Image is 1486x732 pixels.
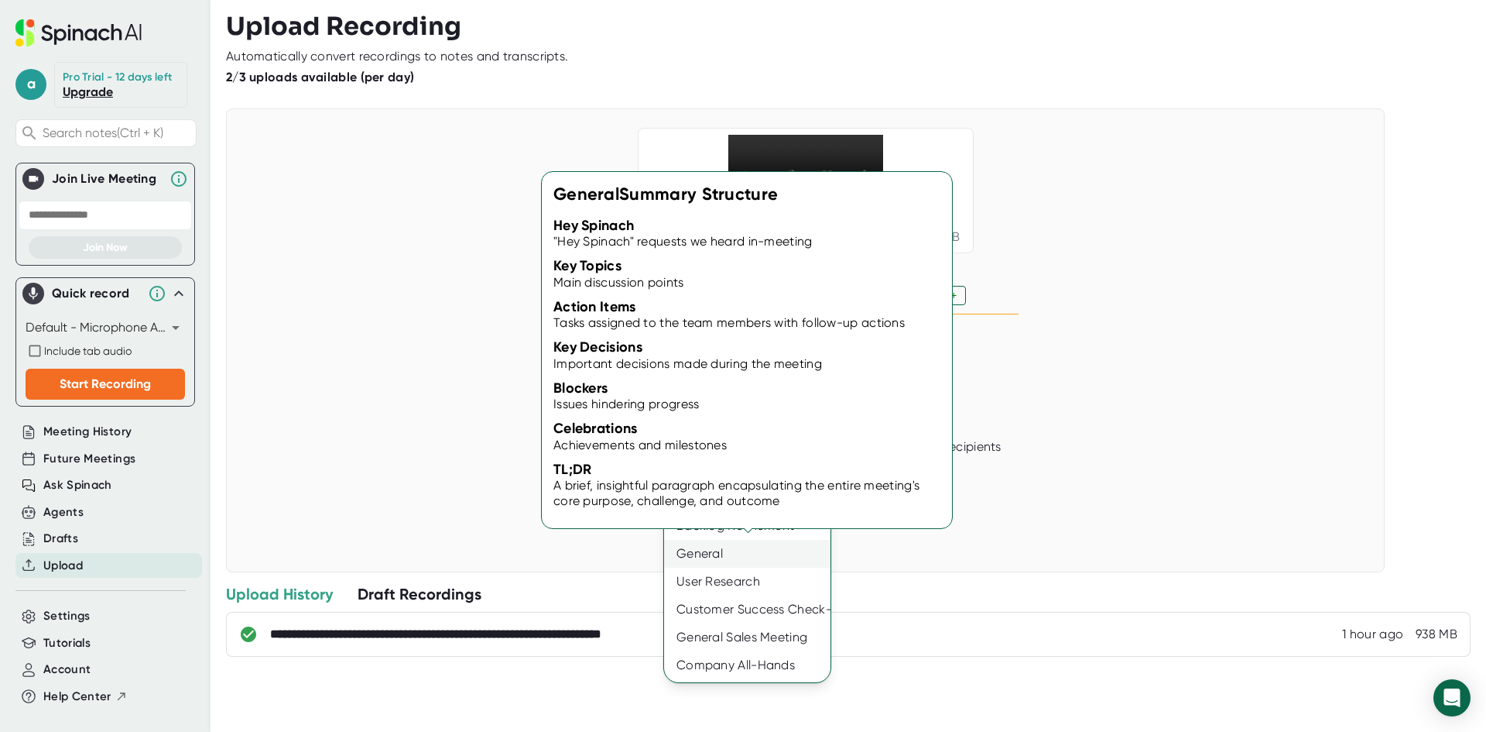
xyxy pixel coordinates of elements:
[664,568,830,596] div: User Research
[664,651,830,679] div: Company All-Hands
[664,624,830,651] div: General Sales Meeting
[664,456,830,484] div: Retrospective
[664,428,830,456] div: Standup
[1433,679,1471,717] div: Open Intercom Messenger
[664,484,830,512] div: Planning
[664,540,830,568] div: General
[664,400,830,428] div: Create custom template
[664,596,830,624] div: Customer Success Check-In
[664,512,830,540] div: Backlog Refinement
